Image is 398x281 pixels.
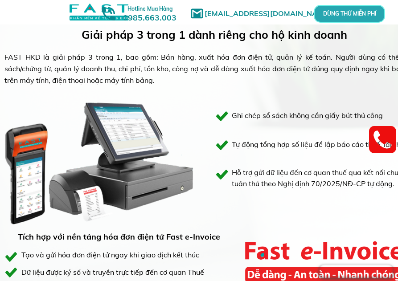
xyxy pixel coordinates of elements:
[338,11,361,16] p: DÙNG THỬ MIỄN PHÍ
[18,231,222,244] h3: Tích hợp với nền tảng hóa đơn điện tử Fast e-Invoice
[113,3,186,22] h3: 0985.663.003
[21,249,200,261] div: Tạo và gửi hóa đơn điện tử ngay khi giao dịch kết thúc
[205,8,336,20] h1: [EMAIL_ADDRESS][DOMAIN_NAME]
[127,5,172,12] span: Hotline Mua Hàng
[21,267,234,278] div: Dữ liệu được ký số và truyền trực tiếp đến cơ quan Thuế
[82,26,360,44] h3: Giải pháp 3 trong 1 dành riêng cho hộ kinh doanh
